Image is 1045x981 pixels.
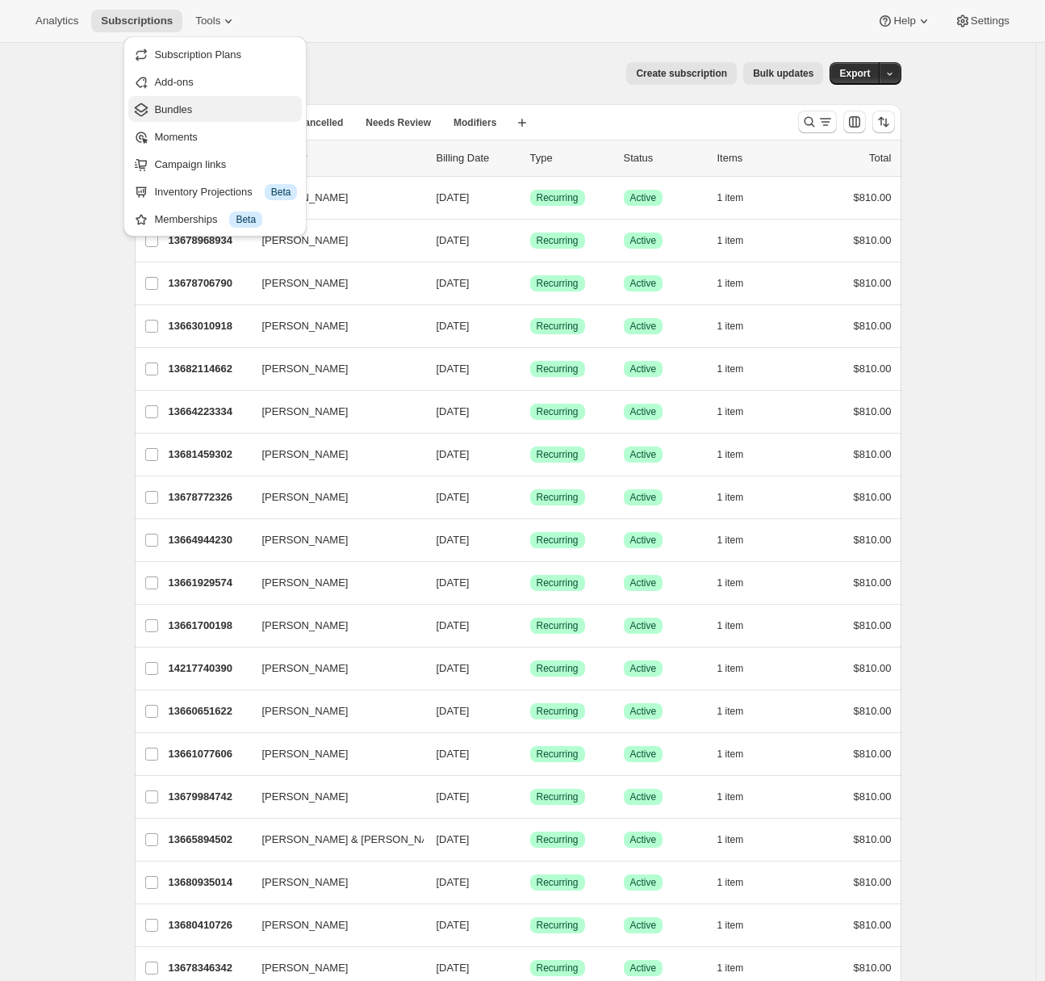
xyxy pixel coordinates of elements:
span: Recurring [537,277,579,290]
span: Recurring [537,962,579,975]
span: $810.00 [854,576,892,589]
button: 1 item [717,572,762,594]
p: 13678772326 [169,489,249,505]
span: Recurring [537,705,579,718]
button: 1 item [717,914,762,937]
span: 1 item [717,320,744,333]
span: [DATE] [437,619,470,631]
p: 13665894502 [169,832,249,848]
button: Bulk updates [743,62,823,85]
span: [PERSON_NAME] [262,703,349,719]
span: $810.00 [854,191,892,203]
button: Sort the results [872,111,895,133]
p: Status [624,150,704,166]
div: 13679984742[PERSON_NAME][DATE]SuccessRecurringSuccessActive1 item$810.00 [169,786,892,808]
button: 1 item [717,443,762,466]
div: 13664944230[PERSON_NAME][DATE]SuccessRecurringSuccessActive1 item$810.00 [169,529,892,551]
span: Active [630,662,657,675]
span: [DATE] [437,662,470,674]
span: Active [630,790,657,803]
span: [DATE] [437,748,470,760]
button: Create subscription [626,62,737,85]
span: Recurring [537,191,579,204]
span: 1 item [717,790,744,803]
p: 13678346342 [169,960,249,976]
p: 13682114662 [169,361,249,377]
button: Customize table column order and visibility [843,111,866,133]
span: [DATE] [437,405,470,417]
span: $810.00 [854,277,892,289]
button: [PERSON_NAME] [253,613,414,639]
p: 13680410726 [169,917,249,933]
span: 1 item [717,491,744,504]
span: [DATE] [437,876,470,888]
div: 13681459302[PERSON_NAME][DATE]SuccessRecurringSuccessActive1 item$810.00 [169,443,892,466]
button: [PERSON_NAME] [253,399,414,425]
span: [PERSON_NAME] [262,318,349,334]
span: $810.00 [854,876,892,888]
span: $810.00 [854,491,892,503]
span: 1 item [717,833,744,846]
button: [PERSON_NAME] [253,185,414,211]
span: $810.00 [854,833,892,845]
span: [PERSON_NAME] & [PERSON_NAME] [262,832,448,848]
span: [PERSON_NAME] [262,275,349,291]
button: [PERSON_NAME] [253,356,414,382]
span: Beta [271,186,291,199]
button: Export [830,62,880,85]
div: 13660094566[PERSON_NAME][DATE]SuccessRecurringSuccessActive1 item$810.00 [169,187,892,209]
span: [PERSON_NAME] [262,917,349,933]
span: Recurring [537,748,579,761]
p: 13661077606 [169,746,249,762]
span: 1 item [717,534,744,547]
span: Recurring [537,363,579,375]
span: Recurring [537,576,579,589]
span: $810.00 [854,534,892,546]
span: [DATE] [437,191,470,203]
span: [PERSON_NAME] [262,446,349,463]
span: 1 item [717,876,744,889]
button: [PERSON_NAME] [253,698,414,724]
button: [PERSON_NAME] [253,784,414,810]
span: $810.00 [854,405,892,417]
span: Active [630,962,657,975]
span: [PERSON_NAME] [262,575,349,591]
span: [PERSON_NAME] [262,789,349,805]
button: [PERSON_NAME] [253,870,414,895]
p: 13679984742 [169,789,249,805]
button: [PERSON_NAME] [253,484,414,510]
span: [DATE] [437,320,470,332]
span: $810.00 [854,748,892,760]
span: Active [630,277,657,290]
div: 13665894502[PERSON_NAME] & [PERSON_NAME][DATE]SuccessRecurringSuccessActive1 item$810.00 [169,828,892,851]
span: Create subscription [636,67,727,80]
span: Beta [236,213,256,226]
span: [DATE] [437,705,470,717]
span: Recurring [537,833,579,846]
span: [DATE] [437,833,470,845]
span: $810.00 [854,448,892,460]
p: 13664223334 [169,404,249,420]
p: Billing Date [437,150,517,166]
button: 1 item [717,187,762,209]
span: Active [630,876,657,889]
span: 1 item [717,705,744,718]
button: [PERSON_NAME] & [PERSON_NAME] [253,827,414,853]
span: Tools [195,15,220,27]
span: 1 item [717,234,744,247]
span: 1 item [717,662,744,675]
span: [DATE] [437,790,470,803]
span: [PERSON_NAME] [262,660,349,677]
button: Search and filter results [798,111,837,133]
div: 13661077606[PERSON_NAME][DATE]SuccessRecurringSuccessActive1 item$810.00 [169,743,892,765]
span: 1 item [717,748,744,761]
button: Inventory Projections [128,178,302,204]
span: Active [630,534,657,547]
button: [PERSON_NAME] [253,313,414,339]
span: [PERSON_NAME] [262,874,349,891]
span: 1 item [717,619,744,632]
span: $810.00 [854,320,892,332]
button: 1 item [717,786,762,808]
button: [PERSON_NAME] [253,270,414,296]
button: 1 item [717,229,762,252]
